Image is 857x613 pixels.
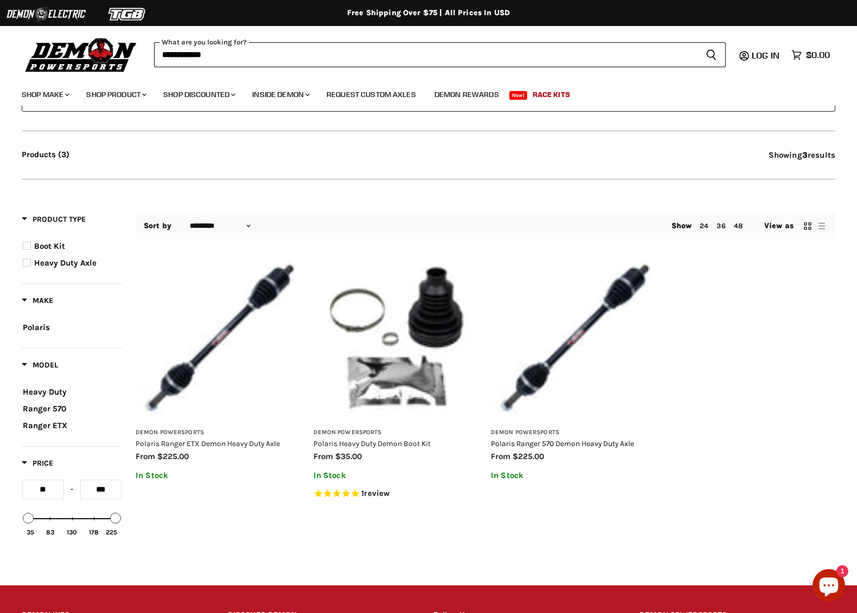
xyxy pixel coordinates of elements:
button: Filter by Price [22,458,53,472]
span: review [364,489,389,499]
div: Max value [110,513,121,524]
span: Boot Kit [34,241,65,251]
button: list view [816,221,827,231]
a: $0.00 [786,47,835,63]
a: Polaris Ranger 570 Demon Heavy Duty Axle [491,439,634,448]
inbox-online-store-chat: Shopify online store chat [809,569,848,604]
div: 35 [27,528,34,536]
span: Model [22,360,58,370]
a: 48 [734,222,743,230]
span: $0.00 [806,50,830,60]
span: Ranger 570 [23,404,66,414]
button: Products (3) [22,150,69,159]
span: 1 reviews [361,489,389,499]
img: TGB Logo 2 [87,4,168,24]
input: Min value [22,480,64,499]
h3: Demon Powersports [314,429,481,437]
span: Showing results [769,150,835,160]
img: Polaris Ranger ETX Demon Heavy Duty Axle [136,254,303,421]
span: from [136,451,155,461]
span: Heavy Duty Axle [34,258,97,268]
form: Product [154,42,726,67]
a: Polaris Ranger ETX Demon Heavy Duty Axle [136,439,280,448]
img: Polaris Ranger 570 Demon Heavy Duty Axle [491,254,658,421]
div: 130 [67,528,77,536]
span: from [314,451,333,461]
span: $225.00 [157,451,189,461]
div: 178 [89,528,99,536]
a: Request Custom Axles [318,83,424,106]
span: $35.00 [335,451,362,461]
p: In Stock [314,471,481,480]
span: New! [509,91,528,100]
ul: Main menu [14,79,827,106]
img: Demon Powersports [22,35,140,74]
a: Log in [747,50,786,60]
a: Race Kits [525,83,578,106]
button: Search [697,42,726,67]
div: - [64,480,80,499]
input: When autocomplete results are available use up and down arrows to review and enter to select [154,42,697,67]
input: Max value [80,480,122,499]
span: View as [764,222,794,230]
span: Show [671,221,692,230]
h3: Demon Powersports [491,429,658,437]
span: Product Type [22,215,86,224]
span: Polaris [23,322,50,332]
div: Min value [23,513,34,524]
div: 83 [46,528,54,536]
h3: Demon Powersports [136,429,303,437]
p: In Stock [136,471,303,480]
span: from [491,451,510,461]
a: Inside Demon [244,83,316,106]
div: Product filter [22,214,122,560]
strong: 3 [802,150,808,160]
a: Shop Product [78,83,153,106]
button: Filter by Model [22,360,58,373]
a: Shop Discounted [155,83,242,106]
a: 24 [700,222,708,230]
span: Ranger ETX [23,421,67,430]
a: Polaris Heavy Duty Demon Boot Kit [314,439,431,448]
span: Heavy Duty [23,387,67,397]
a: 36 [717,222,725,230]
img: Polaris Heavy Duty Demon Boot Kit [314,254,481,421]
img: Demon Electric Logo 2 [5,4,87,24]
label: Sort by [144,222,171,230]
button: Filter by Make [22,295,53,309]
span: Price [22,459,53,468]
span: $225.00 [513,451,544,461]
p: In Stock [491,471,658,480]
span: Rated 5.0 out of 5 stars 1 reviews [314,488,481,500]
span: Make [22,296,53,305]
a: Demon Rewards [426,83,507,106]
button: Filter by Product Type [22,214,86,228]
a: Shop Make [14,83,76,106]
span: Log in [752,50,779,61]
div: 225 [106,528,117,536]
button: grid view [802,221,813,231]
